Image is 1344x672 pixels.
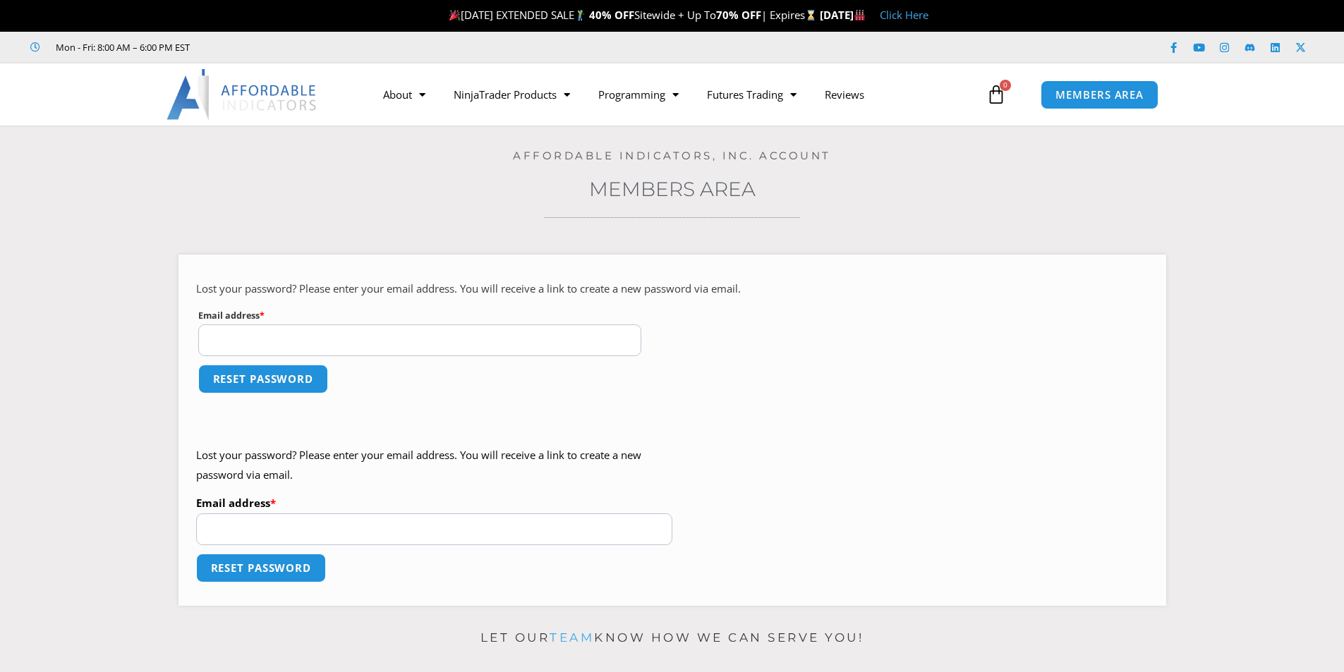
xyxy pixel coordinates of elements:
a: Members Area [589,177,756,201]
img: 🎉 [449,10,460,20]
span: 0 [1000,80,1011,91]
nav: Menu [369,78,983,111]
img: ⌛ [806,10,816,20]
a: team [550,630,594,644]
label: Email address [198,307,642,324]
img: LogoAI | Affordable Indicators – NinjaTrader [167,69,318,120]
span: Mon - Fri: 8:00 AM – 6:00 PM EST [52,39,190,56]
strong: 70% OFF [716,8,761,22]
p: Lost your password? Please enter your email address. You will receive a link to create a new pass... [196,279,1149,299]
a: Programming [584,78,693,111]
button: Reset password [198,365,329,393]
a: 0 [965,74,1027,115]
iframe: Customer reviews powered by Trustpilot [210,40,421,54]
label: Email address [196,492,672,513]
span: MEMBERS AREA [1055,90,1144,100]
strong: 40% OFF [589,8,634,22]
a: Reviews [811,78,878,111]
img: 🏭 [854,10,865,20]
button: Reset password [196,554,327,582]
span: [DATE] EXTENDED SALE Sitewide + Up To | Expires [446,8,820,22]
p: Lost your password? Please enter your email address. You will receive a link to create a new pass... [196,446,672,485]
a: Affordable Indicators, Inc. Account [513,149,831,162]
a: Click Here [880,8,928,22]
a: About [369,78,440,111]
a: Futures Trading [693,78,811,111]
a: NinjaTrader Products [440,78,584,111]
strong: [DATE] [820,8,866,22]
a: MEMBERS AREA [1041,80,1158,109]
p: Let our know how we can serve you! [178,627,1166,649]
img: 🏌️‍♂️ [575,10,586,20]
